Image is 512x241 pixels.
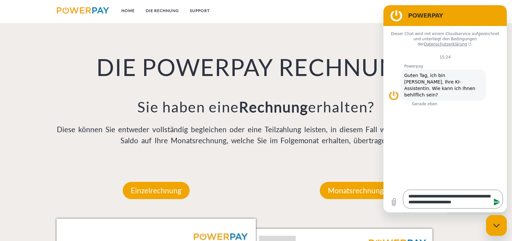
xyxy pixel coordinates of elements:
[422,5,442,17] a: agb
[57,7,109,14] img: logo-powerpay.svg
[123,182,190,199] p: Einzelrechnung
[56,124,456,146] p: Diese können Sie entweder vollständig begleichen oder eine Teilzahlung leisten, in diesem Fall wi...
[140,5,184,17] a: DIE RECHNUNG
[383,5,507,212] iframe: Messaging-Fenster
[486,215,507,236] iframe: Schaltfläche zum Öffnen des Messaging-Fensters; Konversation läuft
[184,5,215,17] a: SUPPORT
[56,52,456,82] h1: DIE POWERPAY RECHNUNG
[116,5,140,17] a: Home
[56,98,456,116] h3: Sie haben eine erhalten?
[239,98,308,116] b: Rechnung
[320,182,392,199] p: Monatsrechnung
